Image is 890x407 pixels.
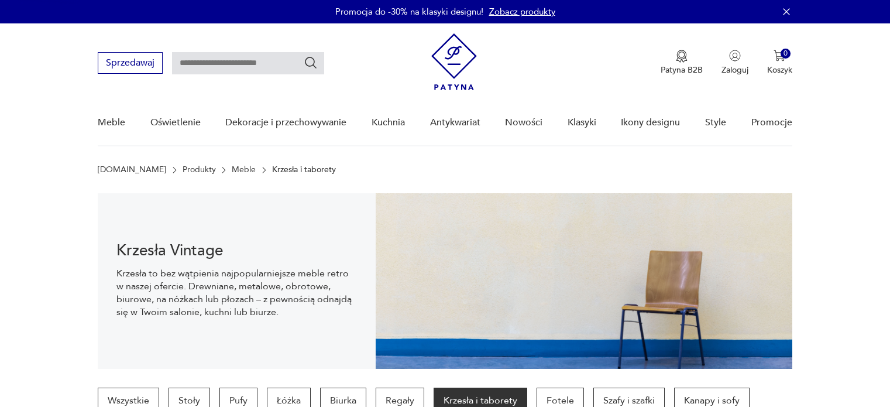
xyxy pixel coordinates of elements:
[335,6,483,18] p: Promocja do -30% na klasyki designu!
[372,100,405,145] a: Kuchnia
[505,100,542,145] a: Nowości
[150,100,201,145] a: Oświetlenie
[705,100,726,145] a: Style
[431,33,477,90] img: Patyna - sklep z meblami i dekoracjami vintage
[489,6,555,18] a: Zobacz produkty
[721,64,748,76] p: Zaloguj
[225,100,346,145] a: Dekoracje i przechowywanie
[116,244,357,258] h1: Krzesła Vintage
[621,100,680,145] a: Ikony designu
[304,56,318,70] button: Szukaj
[661,64,703,76] p: Patyna B2B
[98,100,125,145] a: Meble
[568,100,596,145] a: Klasyki
[676,50,688,63] img: Ikona medalu
[116,267,357,319] p: Krzesła to bez wątpienia najpopularniejsze meble retro w naszej ofercie. Drewniane, metalowe, obr...
[767,50,792,76] button: 0Koszyk
[98,60,163,68] a: Sprzedawaj
[751,100,792,145] a: Promocje
[767,64,792,76] p: Koszyk
[721,50,748,76] button: Zaloguj
[430,100,480,145] a: Antykwariat
[729,50,741,61] img: Ikonka użytkownika
[661,50,703,76] a: Ikona medaluPatyna B2B
[272,165,336,175] p: Krzesła i taborety
[661,50,703,76] button: Patyna B2B
[774,50,785,61] img: Ikona koszyka
[98,52,163,74] button: Sprzedawaj
[781,49,791,59] div: 0
[232,165,256,175] a: Meble
[98,165,166,175] a: [DOMAIN_NAME]
[183,165,216,175] a: Produkty
[376,193,792,369] img: bc88ca9a7f9d98aff7d4658ec262dcea.jpg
